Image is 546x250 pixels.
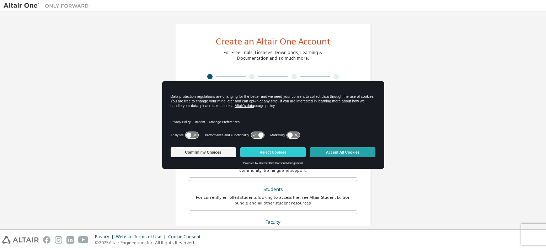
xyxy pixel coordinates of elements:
img: altair_logo.svg [2,236,39,244]
div: For currently enrolled students looking to access the free Altair Student Edition bundle and all ... [193,195,353,206]
img: instagram.svg [55,236,62,244]
img: facebook.svg [43,236,50,244]
p: © 2025 Altair Engineering, Inc. All Rights Reserved. [95,240,205,246]
div: Create an Altair One Account [216,37,331,46]
img: Altair One [4,2,92,9]
div: Website Terms of Use [116,234,168,240]
img: youtube.svg [78,236,89,244]
div: For Free Trials, Licenses, Downloads, Learning & Documentation and so much more. [224,50,322,61]
div: Privacy [95,234,116,240]
img: linkedin.svg [66,236,74,244]
div: Cookie Consent [168,234,205,240]
div: Students [193,185,353,195]
div: Faculty [193,217,353,227]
